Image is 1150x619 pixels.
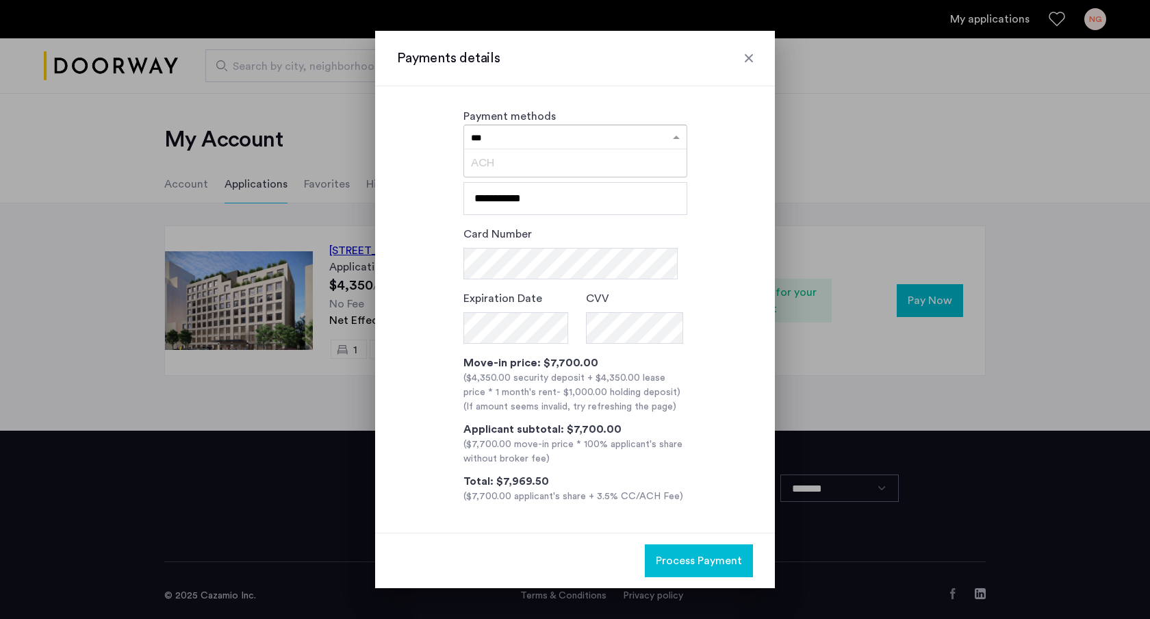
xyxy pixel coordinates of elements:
[463,476,549,487] span: Total: $7,969.50
[463,149,687,177] ng-dropdown-panel: Options list
[463,490,687,504] div: ($7,700.00 applicant's share + 3.5% CC/ACH Fee)
[586,290,609,307] label: CVV
[656,553,742,569] span: Process Payment
[463,400,687,414] div: (If amount seems invalid, try refreshing the page)
[463,111,556,122] label: Payment methods
[645,544,753,577] button: button
[463,421,687,438] div: Applicant subtotal: $7,700.00
[463,438,687,466] div: ($7,700.00 move-in price * 100% applicant's share without broker fee)
[463,371,687,400] div: ($4,350.00 security deposit + $4,350.00 lease price * 1 month's rent )
[471,157,494,168] span: ACH
[463,226,532,242] label: Card Number
[463,355,687,371] div: Move-in price: $7,700.00
[557,388,677,397] span: - $1,000.00 holding deposit
[397,49,753,68] h3: Payments details
[463,290,542,307] label: Expiration Date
